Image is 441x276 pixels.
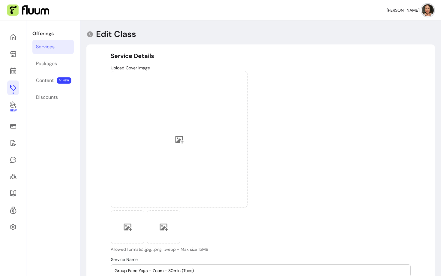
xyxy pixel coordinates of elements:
span: NEW [57,77,71,84]
a: Content NEW [32,73,74,88]
a: Offerings [7,80,19,95]
a: Refer & Earn [7,203,19,217]
a: Resources [7,186,19,201]
a: Discounts [32,90,74,105]
a: Packages [32,56,74,71]
input: Service Name [115,268,407,274]
div: Discounts [36,94,58,101]
p: Offerings [32,30,74,37]
p: Edit Class [96,29,136,40]
a: New [7,97,19,117]
a: Home [7,30,19,44]
a: Calendar [7,64,19,78]
a: Sales [7,119,19,133]
a: Waivers [7,136,19,150]
p: Upload Cover Image [111,65,411,71]
a: My Page [7,47,19,61]
button: avatar[PERSON_NAME] [387,4,434,16]
div: Services [36,43,55,50]
div: Packages [36,60,57,67]
p: Allowed formats: .jpg, .png, .webp - Max size 15MB [111,246,247,252]
span: Service Name [111,257,138,262]
a: My Messages [7,153,19,167]
a: Clients [7,169,19,184]
div: Content [36,77,54,84]
h5: Service Details [111,52,411,60]
a: Settings [7,220,19,234]
span: New [10,109,16,113]
span: [PERSON_NAME] [387,7,419,13]
img: Fluum Logo [7,5,49,16]
a: Services [32,40,74,54]
img: avatar [422,4,434,16]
